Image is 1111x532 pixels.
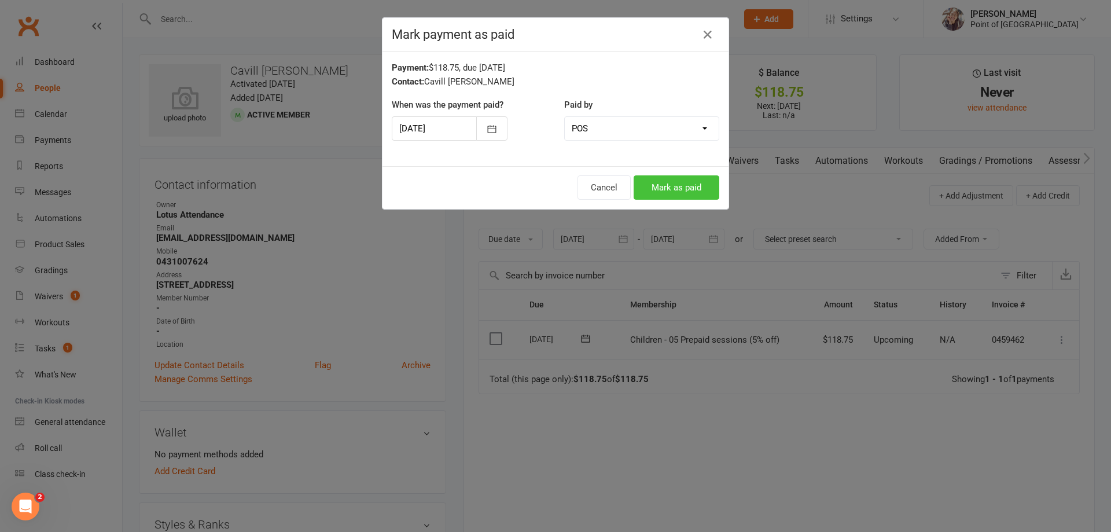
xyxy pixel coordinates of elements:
[12,493,39,520] iframe: Intercom live chat
[564,98,593,112] label: Paid by
[392,76,424,87] strong: Contact:
[392,27,719,42] h4: Mark payment as paid
[392,63,429,73] strong: Payment:
[392,98,503,112] label: When was the payment paid?
[577,175,631,200] button: Cancel
[634,175,719,200] button: Mark as paid
[392,75,719,89] div: Cavill [PERSON_NAME]
[392,61,719,75] div: $118.75, due [DATE]
[35,493,45,502] span: 2
[698,25,717,44] button: Close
